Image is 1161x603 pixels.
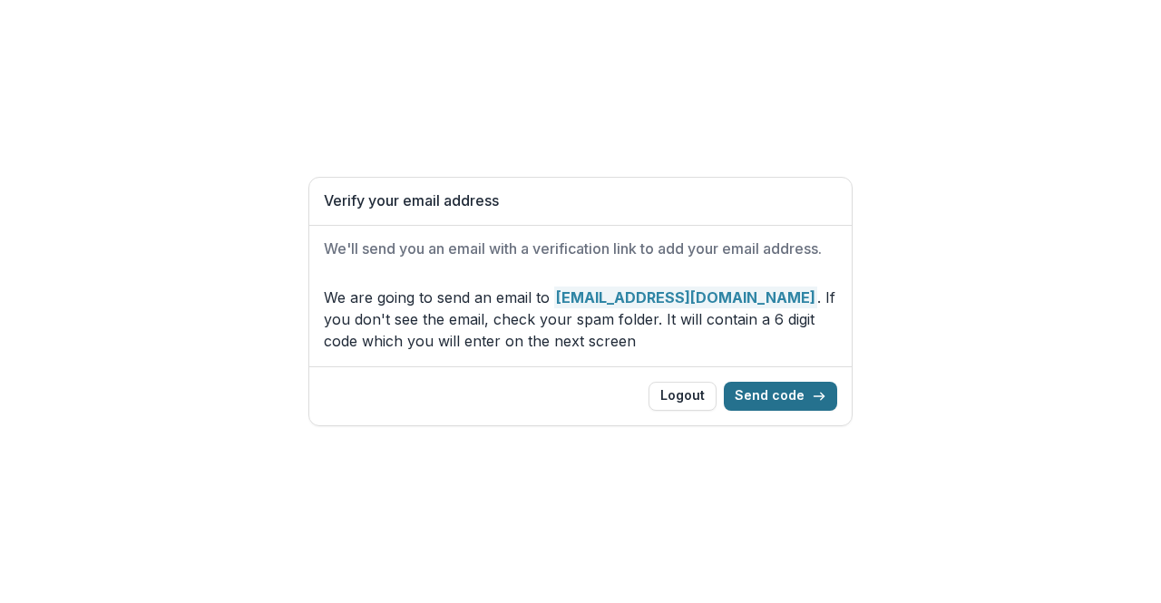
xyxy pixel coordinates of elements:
button: Send code [724,382,837,411]
button: Logout [649,382,717,411]
h2: We'll send you an email with a verification link to add your email address. [324,240,837,258]
p: We are going to send an email to . If you don't see the email, check your spam folder. It will co... [324,287,837,352]
h1: Verify your email address [324,192,837,209]
strong: [EMAIL_ADDRESS][DOMAIN_NAME] [554,287,817,308]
